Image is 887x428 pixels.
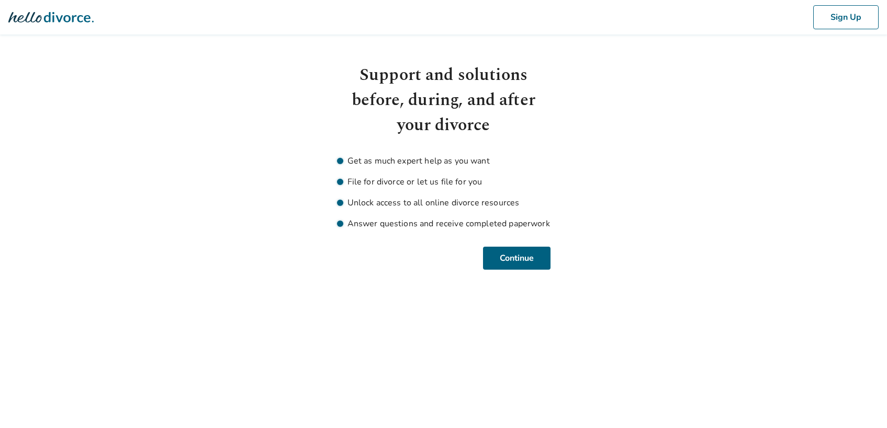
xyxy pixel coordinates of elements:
button: Continue [483,247,551,270]
li: Get as much expert help as you want [337,155,551,167]
li: Answer questions and receive completed paperwork [337,217,551,230]
h1: Support and solutions before, during, and after your divorce [337,63,551,138]
li: File for divorce or let us file for you [337,176,551,188]
li: Unlock access to all online divorce resources [337,196,551,209]
button: Sign Up [813,5,879,29]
